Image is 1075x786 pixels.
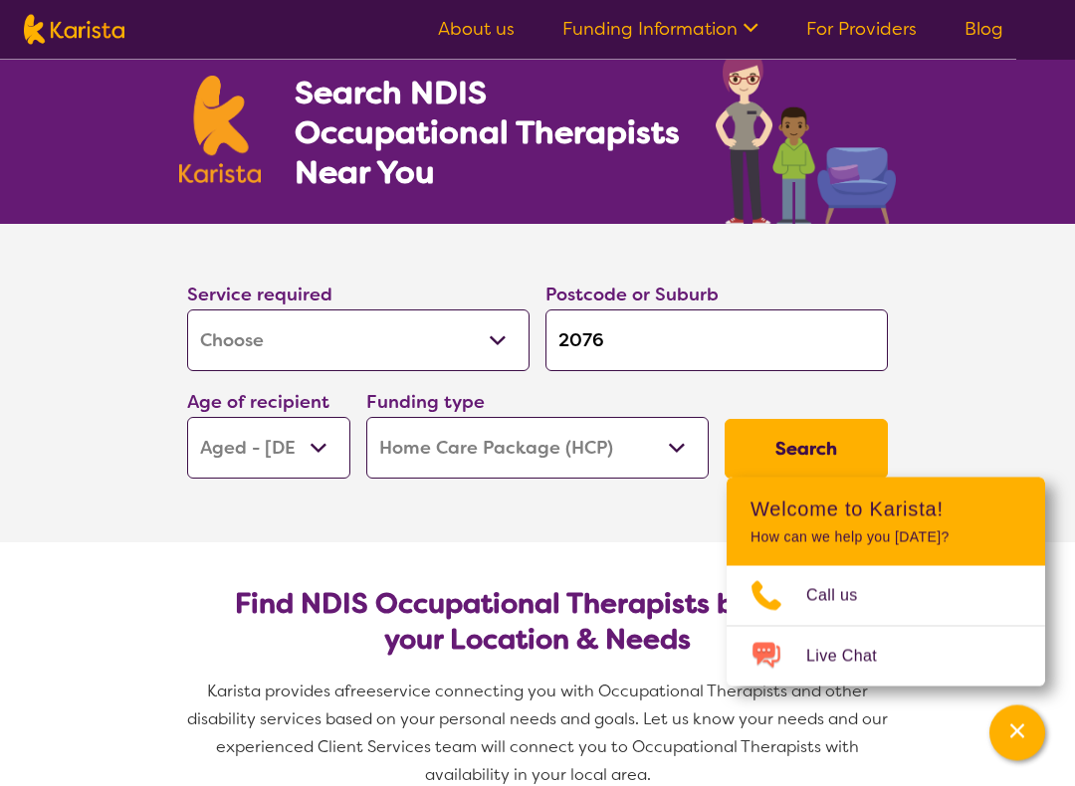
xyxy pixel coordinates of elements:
[438,17,515,41] a: About us
[187,682,892,786] span: service connecting you with Occupational Therapists and other disability services based on your p...
[562,17,758,41] a: Funding Information
[806,581,882,611] span: Call us
[187,391,329,415] label: Age of recipient
[344,682,376,702] span: free
[751,497,1021,521] h2: Welcome to Karista!
[207,682,344,702] span: Karista provides a
[366,391,485,415] label: Funding type
[295,74,682,193] h1: Search NDIS Occupational Therapists Near You
[727,566,1045,687] ul: Choose channel
[203,587,872,659] h2: Find NDIS Occupational Therapists based on your Location & Needs
[965,17,1003,41] a: Blog
[716,51,896,225] img: occupational-therapy
[806,642,901,672] span: Live Chat
[727,478,1045,687] div: Channel Menu
[24,15,124,45] img: Karista logo
[545,310,888,372] input: Type
[725,420,888,480] button: Search
[989,705,1045,761] button: Channel Menu
[545,284,719,307] label: Postcode or Suburb
[179,77,261,184] img: Karista logo
[806,17,917,41] a: For Providers
[751,529,1021,546] p: How can we help you [DATE]?
[187,284,332,307] label: Service required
